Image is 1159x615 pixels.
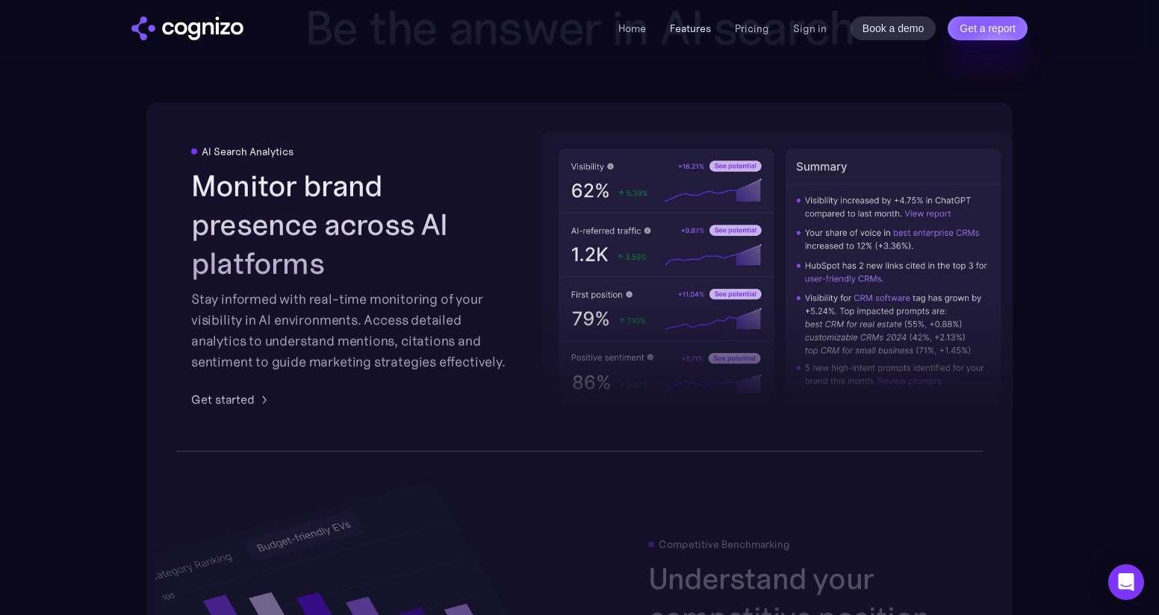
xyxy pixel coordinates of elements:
a: Get a report [948,16,1028,40]
a: Home [618,22,646,35]
img: cognizo logo [131,16,243,40]
h2: Monitor brand presence across AI platforms [191,166,511,283]
div: Stay informed with real-time monitoring of your visibility in AI environments. Access detailed an... [191,289,511,372]
div: AI Search Analytics [202,146,293,157]
a: Get started [191,390,273,408]
a: Features [670,22,711,35]
a: Pricing [735,22,769,35]
div: Get started [191,390,255,408]
a: Sign in [793,19,827,37]
img: AI visibility metrics performance insights [541,132,1018,421]
div: Open Intercom Messenger [1108,564,1144,600]
a: home [131,16,243,40]
a: Book a demo [851,16,936,40]
div: Competitive Benchmarking [659,538,790,550]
